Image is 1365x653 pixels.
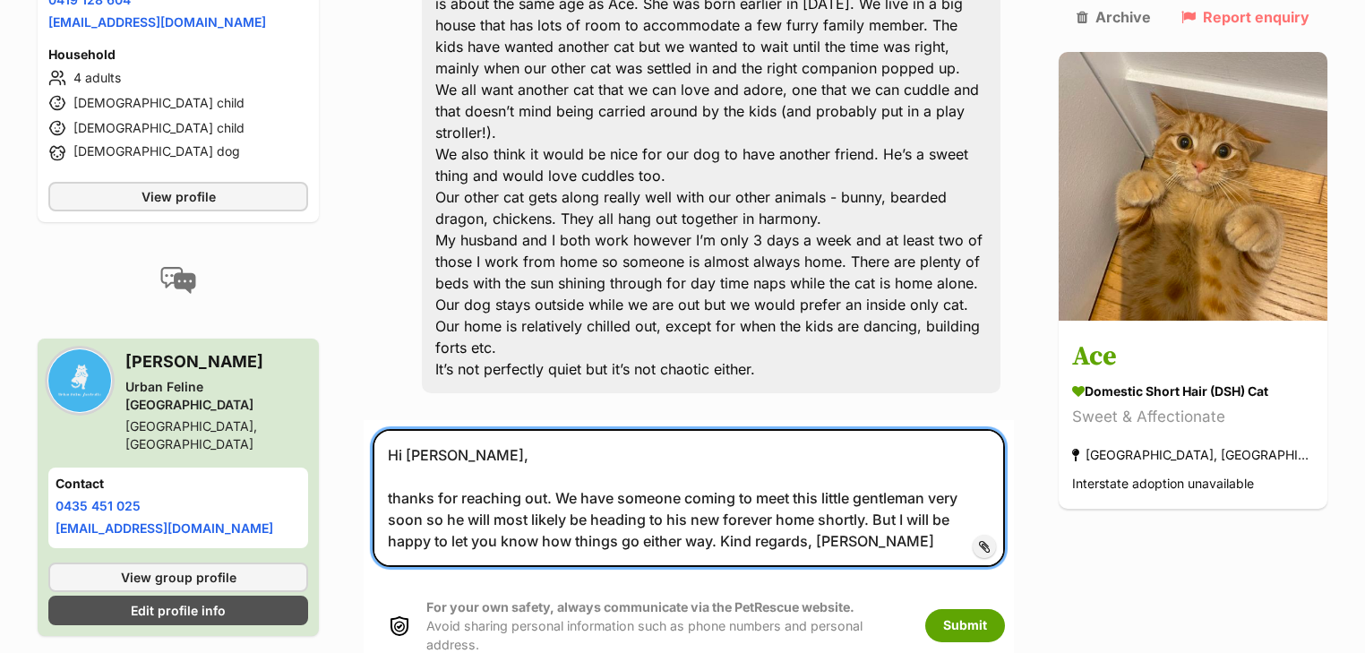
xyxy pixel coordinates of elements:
a: View group profile [48,563,308,593]
a: 0435 451 025 [56,499,141,514]
h3: Ace [1072,338,1314,378]
h4: Contact [56,476,301,494]
a: Ace Domestic Short Hair (DSH) Cat Sweet & Affectionate [GEOGRAPHIC_DATA], [GEOGRAPHIC_DATA] Inter... [1059,324,1327,510]
button: Submit [925,609,1005,641]
div: [GEOGRAPHIC_DATA], [GEOGRAPHIC_DATA] [1072,443,1314,468]
span: Edit profile info [131,602,226,621]
li: [DEMOGRAPHIC_DATA] child [48,118,308,140]
li: [DEMOGRAPHIC_DATA] dog [48,143,308,165]
li: [DEMOGRAPHIC_DATA] child [48,93,308,115]
a: [EMAIL_ADDRESS][DOMAIN_NAME] [56,521,273,537]
div: Domestic Short Hair (DSH) Cat [1072,382,1314,401]
a: [EMAIL_ADDRESS][DOMAIN_NAME] [48,15,266,30]
div: Sweet & Affectionate [1072,406,1314,430]
span: Interstate adoption unavailable [1072,477,1254,492]
img: conversation-icon-4a6f8262b818ee0b60e3300018af0b2d0b884aa5de6e9bcb8d3d4eeb1a70a7c4.svg [160,268,196,295]
strong: For your own safety, always communicate via the PetRescue website. [426,599,854,614]
img: Ace [1059,52,1327,321]
h4: Household [48,47,308,64]
h3: [PERSON_NAME] [125,350,308,375]
span: View group profile [121,569,236,588]
a: Edit profile info [48,597,308,626]
li: 4 adults [48,68,308,90]
div: Urban Feline [GEOGRAPHIC_DATA] [125,379,308,415]
a: Archive [1077,9,1151,25]
a: View profile [48,183,308,212]
div: [GEOGRAPHIC_DATA], [GEOGRAPHIC_DATA] [125,418,308,454]
a: Report enquiry [1181,9,1309,25]
img: Urban Feline Australia profile pic [48,350,111,413]
span: View profile [142,188,216,207]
